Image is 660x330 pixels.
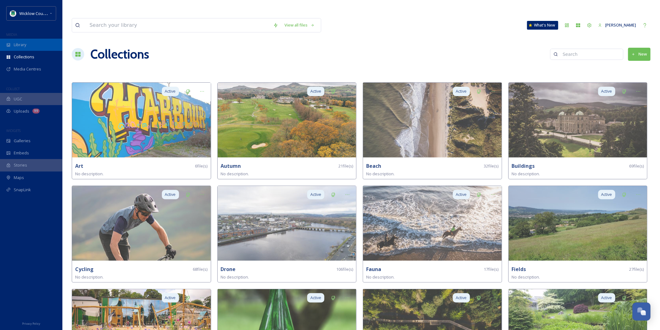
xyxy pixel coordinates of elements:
[6,86,20,91] span: COLLECT
[366,163,381,169] strong: Beach
[22,322,40,326] span: Privacy Policy
[628,48,651,61] button: New
[19,10,63,16] span: Wicklow County Council
[165,295,176,301] span: Active
[14,96,22,102] span: UGC
[32,109,40,114] div: 99
[629,163,644,169] span: 69 file(s)
[601,88,612,94] span: Active
[527,21,558,30] a: What's New
[14,138,31,144] span: Galleries
[75,171,104,177] span: No description.
[310,295,321,301] span: Active
[14,162,27,168] span: Stories
[366,274,395,280] span: No description.
[366,171,395,177] span: No description.
[629,266,644,272] span: 27 file(s)
[512,163,535,169] strong: Buildings
[509,83,648,158] img: DJI_0302.jpg
[72,186,211,261] img: LoughTay8.jpg
[14,66,41,72] span: Media Centres
[218,83,357,158] img: DJI_0005.jpg
[363,83,502,158] img: DJI_0868.jpg
[633,303,651,321] button: Open Chat
[366,266,381,273] strong: Fauna
[336,266,353,272] span: 106 file(s)
[601,192,612,197] span: Active
[456,192,467,197] span: Active
[86,18,270,32] input: Search your library
[14,175,24,181] span: Maps
[281,19,318,31] a: View all files
[6,128,21,133] span: WIDGETS
[22,319,40,327] a: Privacy Policy
[512,171,540,177] span: No description.
[10,10,16,17] img: download%20(9).png
[221,274,249,280] span: No description.
[6,32,17,37] span: MEDIA
[165,192,176,197] span: Active
[14,42,26,48] span: Library
[560,48,620,61] input: Search
[14,54,34,60] span: Collections
[310,192,321,197] span: Active
[338,163,353,169] span: 21 file(s)
[218,186,357,261] img: Arklow%25208.jpg
[595,19,639,31] a: [PERSON_NAME]
[165,88,176,94] span: Active
[193,266,208,272] span: 68 file(s)
[484,266,499,272] span: 17 file(s)
[75,163,83,169] strong: Art
[509,186,648,261] img: 20190628_131608.jpg
[72,83,211,158] img: BrayHarbour10.jpg
[363,186,502,261] img: DJI_0677.jpg
[512,266,526,273] strong: Fields
[601,295,612,301] span: Active
[14,108,29,114] span: Uploads
[221,171,249,177] span: No description.
[14,150,29,156] span: Embeds
[512,274,540,280] span: No description.
[75,266,94,273] strong: Cycling
[90,45,149,64] a: Collections
[14,187,31,193] span: SnapLink
[484,163,499,169] span: 32 file(s)
[221,163,241,169] strong: Autumn
[605,22,636,28] span: [PERSON_NAME]
[195,163,208,169] span: 6 file(s)
[456,88,467,94] span: Active
[221,266,236,273] strong: Drone
[456,295,467,301] span: Active
[75,274,104,280] span: No description.
[310,88,321,94] span: Active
